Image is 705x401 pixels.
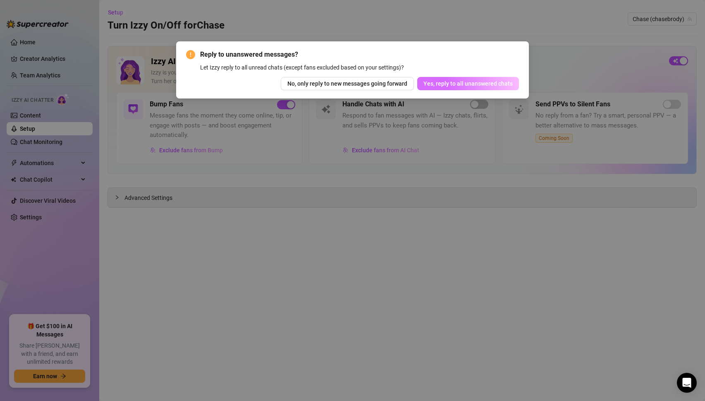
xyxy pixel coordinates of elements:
[186,50,195,59] span: exclamation-circle
[200,50,519,60] span: Reply to unanswered messages?
[417,77,519,90] button: Yes, reply to all unanswered chats
[423,80,513,87] span: Yes, reply to all unanswered chats
[677,373,697,393] div: Open Intercom Messenger
[281,77,414,90] button: No, only reply to new messages going forward
[287,80,407,87] span: No, only reply to new messages going forward
[200,63,519,72] div: Let Izzy reply to all unread chats (except fans excluded based on your settings)?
